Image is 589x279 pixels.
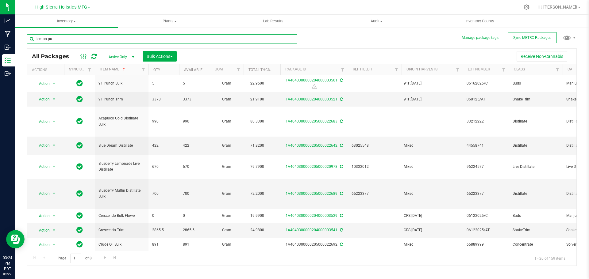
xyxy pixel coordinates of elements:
span: Hi, [PERSON_NAME]! [537,5,577,9]
span: Crescendo Trim [98,227,145,233]
span: select [50,79,58,88]
a: Filter [233,64,244,75]
span: 91 Punch Bulk [98,81,145,86]
a: Go to the next page [101,254,110,262]
a: Go to the last page [110,254,119,262]
span: 060125/AT [467,96,505,102]
inline-svg: Inventory [5,57,11,63]
span: Gram [214,81,240,86]
a: Filter [138,64,148,75]
div: Value 1: Mixed [404,143,461,149]
span: Action [33,141,50,150]
input: Search Package ID, Item Name, SKU, Lot or Part Number... [27,34,297,43]
span: 80.3300 [247,117,267,126]
span: All Packages [32,53,75,60]
a: 1A4040300000204000003529 [286,213,337,218]
span: Action [33,212,50,220]
div: Actions [32,68,62,72]
span: Action [33,226,50,235]
div: Value 1: CRS 06.12.2025 [404,227,461,233]
span: Crude Oil Bulk [98,242,145,247]
span: 63025548 [352,143,398,149]
span: Gram [214,119,240,124]
span: select [50,162,58,171]
span: Sync from Compliance System [339,213,343,218]
span: 891 [152,242,175,247]
iframe: Resource center [6,230,25,248]
span: Action [33,117,50,126]
span: Concentrate [513,242,559,247]
span: In Sync [76,240,83,249]
a: Available [184,68,202,72]
input: 1 [70,254,81,263]
a: Filter [391,64,402,75]
span: Page of 8 [52,254,97,263]
span: Gram [214,96,240,102]
a: Package ID [285,67,306,71]
span: 700 [152,191,175,197]
span: High Sierra Holistics MFG [35,5,87,10]
a: Filter [453,64,463,75]
span: Blueberry Lemonade Live Distillate [98,161,145,172]
span: Gram [214,227,240,233]
span: 33212222 [467,119,505,124]
a: Item Name [100,67,126,71]
span: Distillate [513,143,559,149]
p: 03:24 PM PDT [3,255,12,272]
span: select [50,189,58,198]
span: Gram [214,242,240,247]
span: Gram [214,191,240,197]
span: select [50,117,58,126]
span: 2865.5 [183,227,206,233]
a: Origin Harvests [406,67,437,71]
span: 24.9800 [247,226,267,235]
span: select [50,240,58,249]
span: Bulk Actions [147,54,173,59]
span: 990 [183,119,206,124]
span: 670 [152,164,175,170]
div: Value 1: Mixed [404,191,461,197]
span: 5 [183,81,206,86]
span: 72.2000 [247,189,267,198]
span: Sync METRC Packages [513,36,551,40]
span: Buds [513,81,559,86]
span: 3373 [152,96,175,102]
inline-svg: Manufacturing [5,31,11,37]
inline-svg: Outbound [5,70,11,77]
span: Sync from Compliance System [339,164,343,169]
span: Sync from Compliance System [339,119,343,123]
a: Filter [499,64,509,75]
span: Sync from Compliance System [339,97,343,101]
span: 19.9900 [247,211,267,220]
span: 06162025/C [467,81,505,86]
a: Sync Status [69,67,93,71]
span: In Sync [76,95,83,104]
span: ShakeTrim [513,96,559,102]
div: Value 1: 91P.6.16.25 [404,96,461,102]
button: Sync METRC Packages [508,32,557,43]
a: Lab Results [221,15,325,28]
span: Sync from Compliance System [339,78,343,82]
span: In Sync [76,79,83,88]
span: select [50,95,58,104]
span: 22.9500 [247,79,267,88]
a: Ref Field 1 [353,67,373,71]
a: 1A4040300000205000022642 [286,143,337,148]
span: Action [33,79,50,88]
span: 06122025/C [467,213,505,219]
span: 79.7900 [247,162,267,171]
span: Action [33,240,50,249]
a: Lot Number [468,67,490,71]
a: 1A4040300000204000003541 [286,228,337,232]
span: Inventory [15,18,118,24]
span: 891 [183,242,206,247]
span: ShakeTrim [513,227,559,233]
a: Qty [153,68,160,72]
a: Plants [118,15,221,28]
button: Manage package tags [462,35,499,40]
span: 0 [183,213,206,219]
a: Audit [325,15,428,28]
span: 5 [152,81,175,86]
span: In Sync [76,141,83,150]
span: 422 [152,143,175,149]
